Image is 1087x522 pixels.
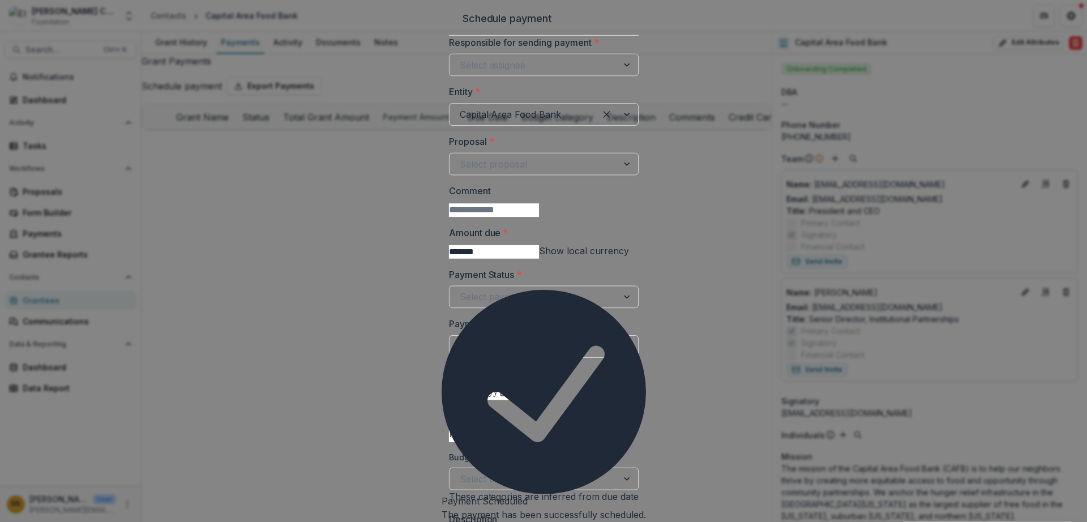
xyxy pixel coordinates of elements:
[448,36,631,49] label: Responsible for sending payment
[448,317,631,331] label: Payment Type
[448,451,631,463] label: Budget Category
[448,268,631,281] label: Payment Status
[448,85,631,99] label: Entity
[448,367,631,380] label: Due date
[448,184,631,198] label: Comment
[597,105,615,123] div: Clear selected options
[539,244,629,258] button: Show local currency
[448,409,631,422] label: Sent date
[448,490,638,504] div: These categories are inferred from due date
[448,226,631,239] label: Amount due
[448,135,631,148] label: Proposal
[448,2,638,36] header: Schedule payment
